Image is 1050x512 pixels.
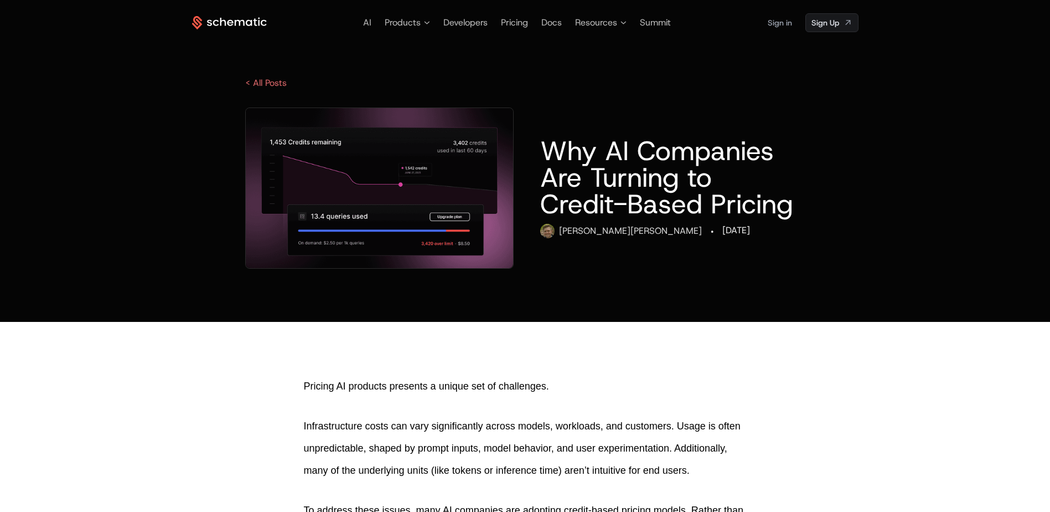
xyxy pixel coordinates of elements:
[559,224,702,238] div: [PERSON_NAME] [PERSON_NAME]
[363,17,371,28] a: AI
[540,224,555,238] img: Ryan Echternacht
[805,13,858,32] a: [object Object]
[541,17,562,28] a: Docs
[246,108,514,268] img: Pillar - Credits AI
[575,16,617,29] span: Resources
[540,137,805,217] h1: Why AI Companies Are Turning to Credit-Based Pricing
[811,17,839,28] span: Sign Up
[722,224,750,237] div: [DATE]
[501,17,528,28] a: Pricing
[443,17,488,28] a: Developers
[711,224,713,239] div: ·
[385,16,421,29] span: Products
[640,17,671,28] a: Summit
[304,415,747,482] p: Infrastructure costs can vary significantly across models, workloads, and customers. Usage is oft...
[304,375,747,397] p: Pricing AI products presents a unique set of challenges.
[768,14,792,32] a: Sign in
[245,77,287,89] a: < All Posts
